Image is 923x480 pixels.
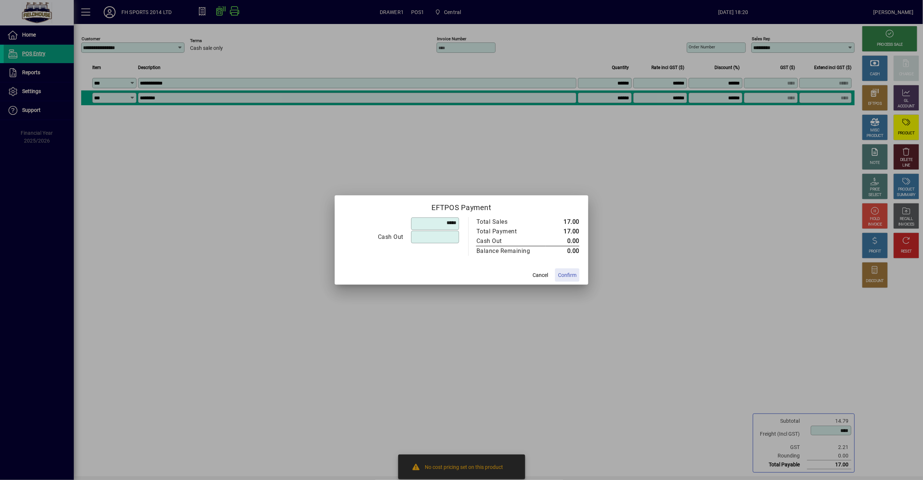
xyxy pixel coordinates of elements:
[546,217,579,227] td: 17.00
[546,236,579,246] td: 0.00
[546,246,579,256] td: 0.00
[528,268,552,282] button: Cancel
[344,233,403,241] div: Cash Out
[546,227,579,236] td: 17.00
[555,268,579,282] button: Confirm
[558,271,576,279] span: Confirm
[533,271,548,279] span: Cancel
[476,217,546,227] td: Total Sales
[335,195,588,217] h2: EFTPOS Payment
[476,247,538,256] div: Balance Remaining
[476,237,538,246] div: Cash Out
[476,227,546,236] td: Total Payment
